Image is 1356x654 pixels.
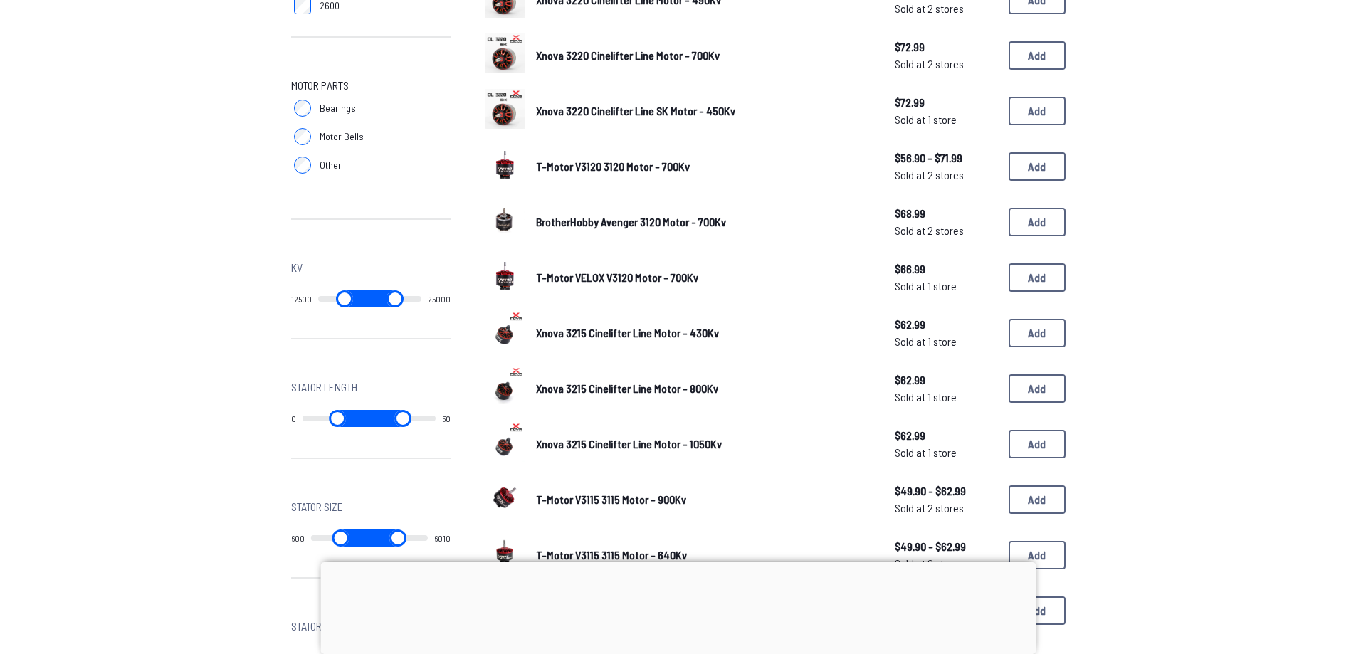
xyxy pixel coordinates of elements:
[536,104,735,117] span: Xnova 3220 Cinelifter Line SK Motor - 450Kv
[294,157,311,174] input: Other
[536,213,872,231] a: BrotherHobby Avenger 3120 Motor - 700Kv
[485,144,525,184] img: image
[434,532,451,544] output: 6010
[485,311,525,355] a: image
[485,89,525,129] img: image
[895,389,997,406] span: Sold at 1 store
[536,491,872,508] a: T-Motor V3115 3115 Motor - 900Kv
[536,102,872,120] a: Xnova 3220 Cinelifter Line SK Motor - 450Kv
[1009,374,1066,403] button: Add
[1009,152,1066,181] button: Add
[536,547,872,564] a: T-Motor V3115 3115 Motor - 640Kv
[485,144,525,189] a: image
[1009,541,1066,569] button: Add
[895,538,997,555] span: $49.90 - $62.99
[442,413,451,424] output: 50
[1009,596,1066,625] button: Add
[895,94,997,111] span: $72.99
[536,437,722,450] span: Xnova 3215 Cinelifter Line Motor - 1050Kv
[536,47,872,64] a: Xnova 3220 Cinelifter Line Motor - 700Kv
[320,158,342,172] span: Other
[1009,97,1066,125] button: Add
[291,77,349,94] span: Motor Parts
[485,366,525,411] a: image
[895,167,997,184] span: Sold at 2 stores
[1009,41,1066,70] button: Add
[895,38,997,56] span: $72.99
[1009,208,1066,236] button: Add
[536,326,719,339] span: Xnova 3215 Cinelifter Line Motor - 430Kv
[485,255,525,295] img: image
[485,422,525,466] a: image
[895,56,997,73] span: Sold at 2 stores
[895,222,997,239] span: Sold at 2 stores
[320,101,356,115] span: Bearings
[895,482,997,500] span: $49.90 - $62.99
[895,371,997,389] span: $62.99
[485,311,525,351] img: image
[291,498,343,515] span: Stator Size
[536,548,687,561] span: T-Motor V3115 3115 Motor - 640Kv
[291,259,303,276] span: Kv
[1009,485,1066,514] button: Add
[1009,430,1066,458] button: Add
[895,278,997,295] span: Sold at 1 store
[291,293,312,305] output: 12500
[485,366,525,406] img: image
[895,205,997,222] span: $68.99
[485,200,525,244] a: image
[485,422,525,462] img: image
[895,333,997,350] span: Sold at 1 store
[485,255,525,300] a: image
[895,260,997,278] span: $66.99
[485,478,525,522] a: image
[485,478,525,517] img: image
[536,48,720,62] span: Xnova 3220 Cinelifter Line Motor - 700Kv
[1009,263,1066,292] button: Add
[485,533,525,577] a: image
[895,427,997,444] span: $62.99
[485,33,525,73] img: image
[291,413,296,424] output: 0
[485,33,525,78] a: image
[291,532,305,544] output: 600
[485,200,525,240] img: image
[428,293,451,305] output: 25000
[536,158,872,175] a: T-Motor V3120 3120 Motor - 700Kv
[536,270,698,284] span: T-Motor VELOX V3120 Motor - 700Kv
[536,159,690,173] span: T-Motor V3120 3120 Motor - 700Kv
[536,436,872,453] a: Xnova 3215 Cinelifter Line Motor - 1050Kv
[291,379,357,396] span: Stator Length
[291,618,351,635] span: Stator Width
[294,128,311,145] input: Motor Bells
[895,111,997,128] span: Sold at 1 store
[895,316,997,333] span: $62.99
[294,100,311,117] input: Bearings
[485,533,525,573] img: image
[320,130,364,144] span: Motor Bells
[536,380,872,397] a: Xnova 3215 Cinelifter Line Motor - 800Kv
[320,562,1036,650] iframe: Advertisement
[536,381,718,395] span: Xnova 3215 Cinelifter Line Motor - 800Kv
[485,89,525,133] a: image
[1009,319,1066,347] button: Add
[536,492,686,506] span: T-Motor V3115 3115 Motor - 900Kv
[536,269,872,286] a: T-Motor VELOX V3120 Motor - 700Kv
[895,500,997,517] span: Sold at 2 stores
[536,325,872,342] a: Xnova 3215 Cinelifter Line Motor - 430Kv
[895,555,997,572] span: Sold at 2 stores
[895,149,997,167] span: $56.90 - $71.99
[895,444,997,461] span: Sold at 1 store
[536,215,726,228] span: BrotherHobby Avenger 3120 Motor - 700Kv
